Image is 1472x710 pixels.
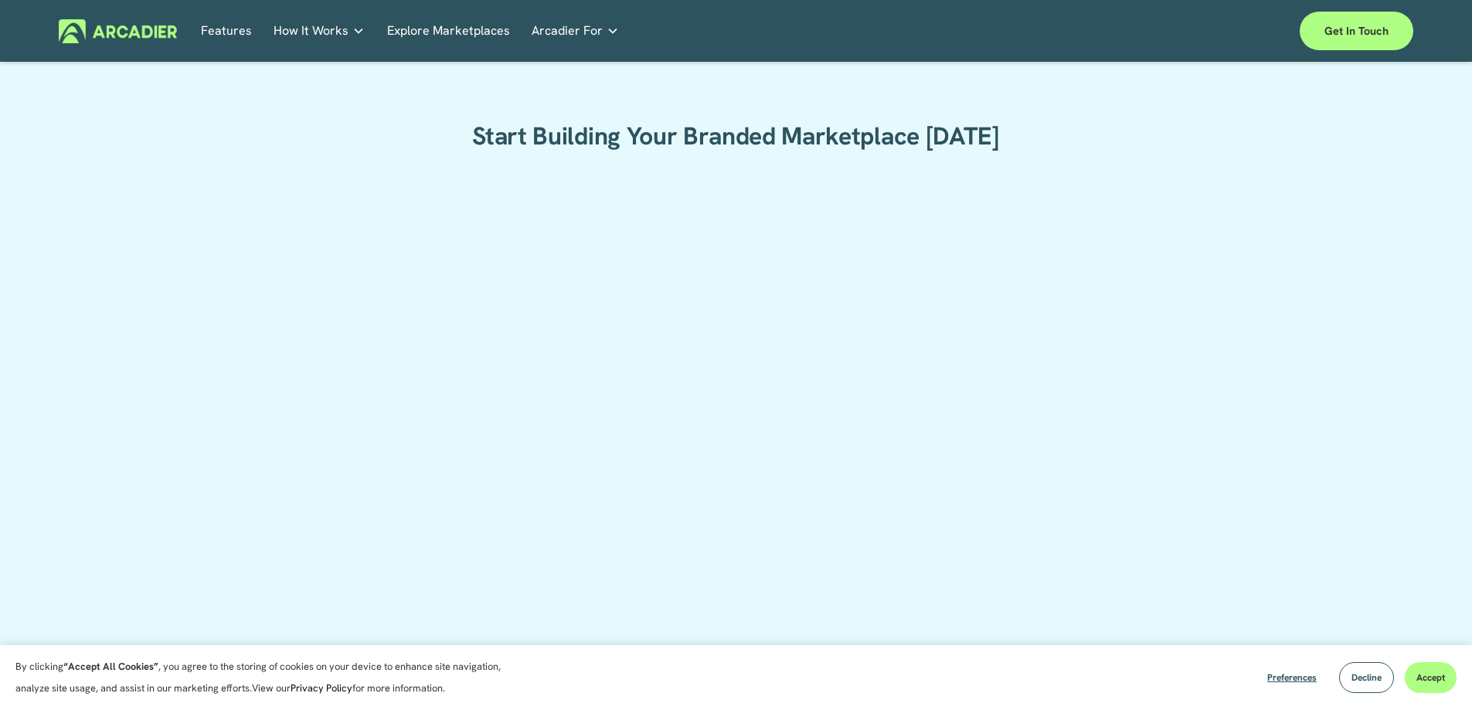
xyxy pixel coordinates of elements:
[1351,671,1382,684] span: Decline
[201,19,252,43] a: Features
[532,19,619,43] a: folder dropdown
[1300,12,1413,50] a: Get in touch
[1416,671,1445,684] span: Accept
[15,656,518,699] p: By clicking , you agree to the storing of cookies on your device to enhance site navigation, anal...
[387,19,510,43] a: Explore Marketplaces
[63,660,158,673] strong: “Accept All Cookies”
[1267,671,1317,684] span: Preferences
[422,121,1050,152] h2: Start Building Your Branded Marketplace [DATE]
[1339,662,1394,693] button: Decline
[291,681,352,695] a: Privacy Policy
[1256,662,1328,693] button: Preferences
[274,19,365,43] a: folder dropdown
[59,19,177,43] img: Arcadier
[274,20,348,42] span: How It Works
[1405,662,1457,693] button: Accept
[532,20,603,42] span: Arcadier For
